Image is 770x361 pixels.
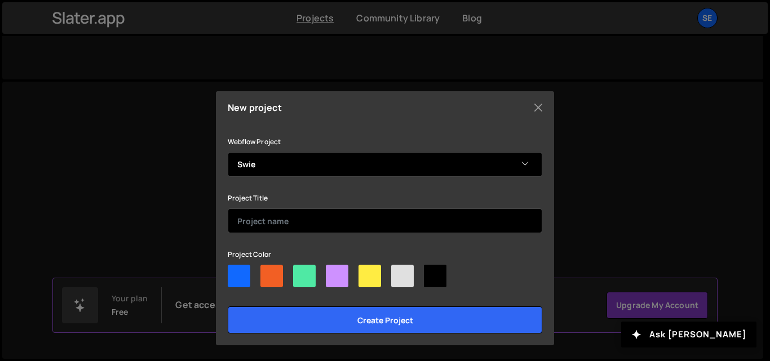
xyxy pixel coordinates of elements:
button: Close [530,99,547,116]
h5: New project [228,103,282,112]
label: Project Color [228,249,271,260]
label: Webflow Project [228,136,281,148]
input: Project name [228,208,542,233]
button: Ask [PERSON_NAME] [621,322,756,347]
input: Create project [228,306,542,333]
label: Project Title [228,193,268,204]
